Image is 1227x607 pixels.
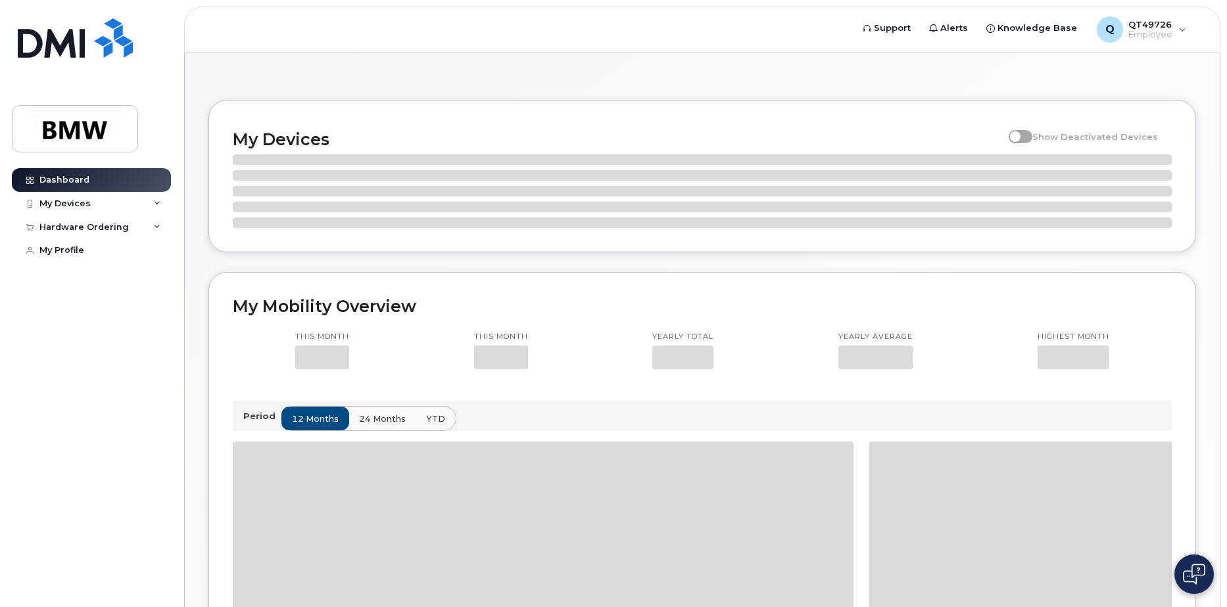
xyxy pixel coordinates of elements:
p: Yearly total [652,332,713,342]
span: 24 months [359,413,406,425]
p: This month [474,332,528,342]
p: Period [243,410,281,422]
h2: My Mobility Overview [233,296,1172,316]
img: Open chat [1183,564,1205,585]
span: YTD [426,413,445,425]
p: Yearly average [838,332,913,342]
h2: My Devices [233,129,1002,149]
input: Show Deactivated Devices [1009,124,1019,135]
span: Show Deactivated Devices [1032,131,1158,142]
p: Highest month [1038,332,1109,342]
p: This month [295,332,349,342]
